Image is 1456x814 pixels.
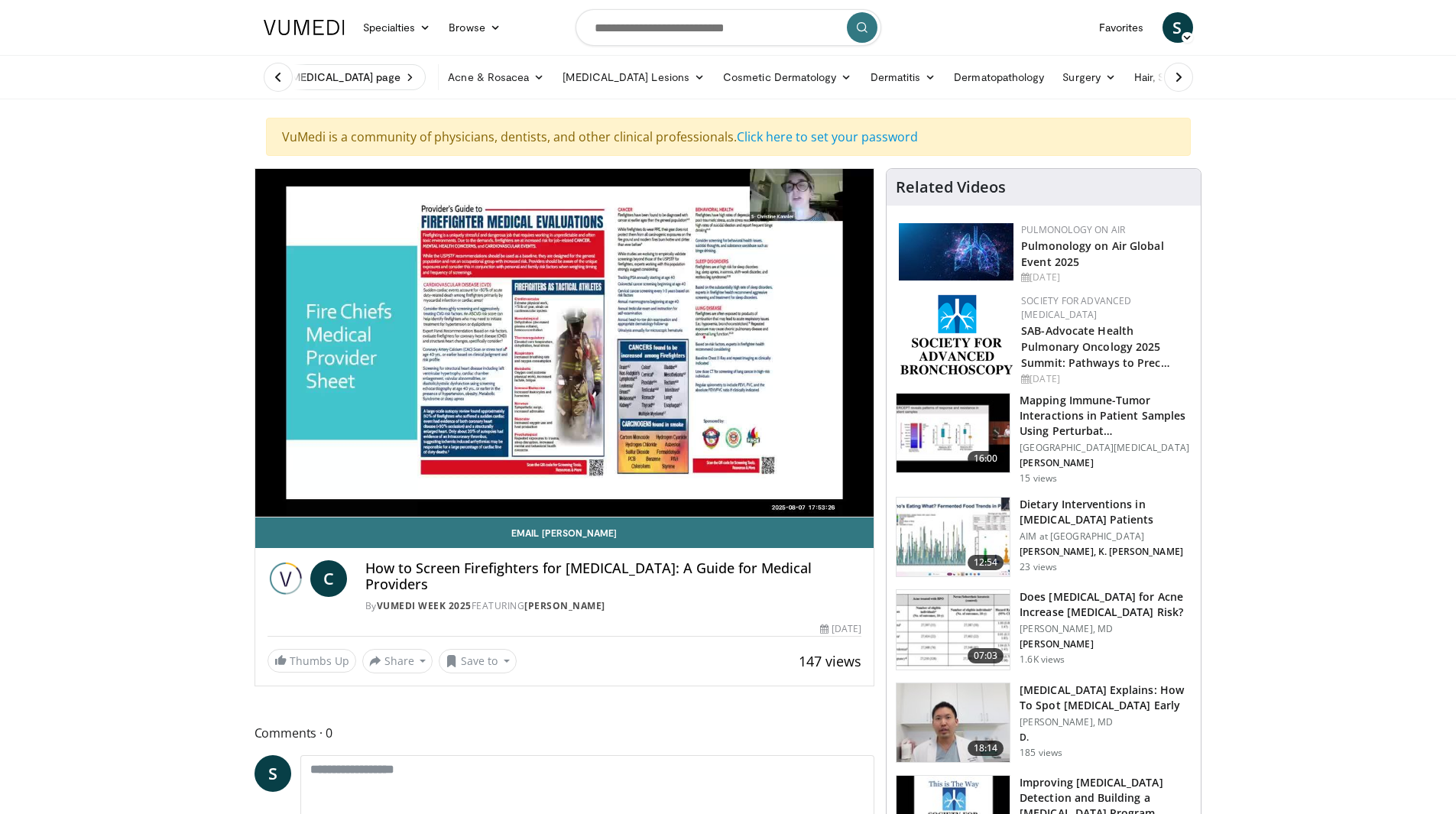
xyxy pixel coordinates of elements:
[1021,294,1131,321] a: Society for Advanced [MEDICAL_DATA]
[1090,12,1153,43] a: Favorites
[377,599,472,612] a: Vumedi Week 2025
[1021,372,1188,386] div: [DATE]
[255,169,874,517] video-js: Video Player
[897,590,1010,670] img: c3ab0e98-3ea8-473b-8284-858c375f3c4d.150x105_q85_crop-smart_upscale.jpg
[897,498,1010,577] img: b27adfaf-2f00-4612-a4e8-41857b03fd1b.150x105_q85_crop-smart_upscale.jpg
[897,683,1010,763] img: 3a6debdd-43bd-4619-92d6-706b5511afd1.150x105_q85_crop-smart_upscale.jpg
[714,62,861,92] a: Cosmetic Dermatology
[524,599,605,612] a: [PERSON_NAME]
[900,294,1013,375] img: 13a17e95-cae3-407c-a4b8-a3a137cfd30c.png.150x105_q85_autocrop_double_scale_upscale_version-0.2.png
[1020,497,1192,527] h3: Dietary Interventions in [MEDICAL_DATA] Patients
[439,649,517,673] button: Save to
[968,451,1004,466] span: 16:00
[896,393,1192,485] a: 16:00 Mapping Immune-Tumor Interactions in Patient Samples Using Perturbat… [GEOGRAPHIC_DATA][MED...
[1020,561,1057,573] p: 23 views
[1020,683,1192,713] h3: [MEDICAL_DATA] Explains: How To Spot [MEDICAL_DATA] Early
[255,64,426,90] a: Visit [MEDICAL_DATA] page
[268,649,356,673] a: Thumbs Up
[1021,271,1188,284] div: [DATE]
[896,178,1006,196] h4: Related Videos
[255,755,291,792] a: S
[268,560,304,597] img: Vumedi Week 2025
[1053,62,1125,92] a: Surgery
[968,555,1004,570] span: 12:54
[1020,472,1057,485] p: 15 views
[1020,623,1192,635] p: [PERSON_NAME], MD
[310,560,347,597] a: C
[1020,716,1192,728] p: [PERSON_NAME], MD
[439,62,553,92] a: Acne & Rosacea
[553,62,714,92] a: [MEDICAL_DATA] Lesions
[896,589,1192,670] a: 07:03 Does [MEDICAL_DATA] for Acne Increase [MEDICAL_DATA] Risk? [PERSON_NAME], MD [PERSON_NAME] ...
[1020,393,1192,439] h3: Mapping Immune-Tumor Interactions in Patient Samples Using Perturbat…
[1125,62,1248,92] a: Hair, Scalp, & Nails
[266,118,1191,156] div: VuMedi is a community of physicians, dentists, and other clinical professionals.
[365,599,862,613] div: By FEATURING
[1020,546,1192,558] p: [PERSON_NAME], K. [PERSON_NAME]
[1020,442,1192,454] p: [GEOGRAPHIC_DATA][MEDICAL_DATA]
[1021,323,1170,370] a: SAB-Advocate Health Pulmonary Oncology 2025 Summit: Pathways to Prec…
[1020,457,1192,469] p: [PERSON_NAME]
[861,62,945,92] a: Dermatitis
[439,12,510,43] a: Browse
[1020,530,1192,543] p: AIM at [GEOGRAPHIC_DATA]
[255,517,874,548] a: Email [PERSON_NAME]
[1020,731,1192,744] p: D.
[1020,589,1192,620] h3: Does [MEDICAL_DATA] for Acne Increase [MEDICAL_DATA] Risk?
[264,20,345,35] img: VuMedi Logo
[1163,12,1193,43] a: S
[576,9,881,46] input: Search topics, interventions
[1020,747,1062,759] p: 185 views
[820,622,861,636] div: [DATE]
[899,223,1013,281] img: ba18d8f0-9906-4a98-861f-60482623d05e.jpeg.150x105_q85_autocrop_double_scale_upscale_version-0.2.jpg
[1021,238,1164,269] a: Pulmonology on Air Global Event 2025
[897,394,1010,473] img: ff4d79ae-f7ce-4561-a60f-cd867347da26.150x105_q85_crop-smart_upscale.jpg
[1021,223,1125,236] a: Pulmonology on Air
[255,723,875,743] span: Comments 0
[362,649,433,673] button: Share
[896,497,1192,578] a: 12:54 Dietary Interventions in [MEDICAL_DATA] Patients AIM at [GEOGRAPHIC_DATA] [PERSON_NAME], K....
[896,683,1192,764] a: 18:14 [MEDICAL_DATA] Explains: How To Spot [MEDICAL_DATA] Early [PERSON_NAME], MD D. 185 views
[968,741,1004,756] span: 18:14
[945,62,1053,92] a: Dermatopathology
[737,128,918,145] a: Click here to set your password
[365,560,862,593] h4: How to Screen Firefighters for [MEDICAL_DATA]: A Guide for Medical Providers
[968,648,1004,663] span: 07:03
[354,12,440,43] a: Specialties
[1020,638,1192,650] p: [PERSON_NAME]
[1020,653,1065,666] p: 1.6K views
[799,652,861,670] span: 147 views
